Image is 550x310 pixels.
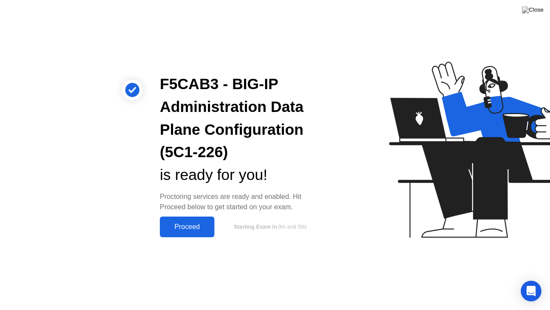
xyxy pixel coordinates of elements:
[160,73,320,164] div: F5CAB3 - BIG-IP Administration Data Plane Configuration (5C1-226)
[521,281,541,301] div: Open Intercom Messenger
[219,219,320,235] button: Starting Exam in9m and 58s
[522,6,544,13] img: Close
[162,223,212,231] div: Proceed
[160,164,320,186] div: is ready for you!
[160,192,320,212] div: Proctoring services are ready and enabled. Hit Proceed below to get started on your exam.
[278,223,307,230] span: 9m and 58s
[160,217,214,237] button: Proceed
